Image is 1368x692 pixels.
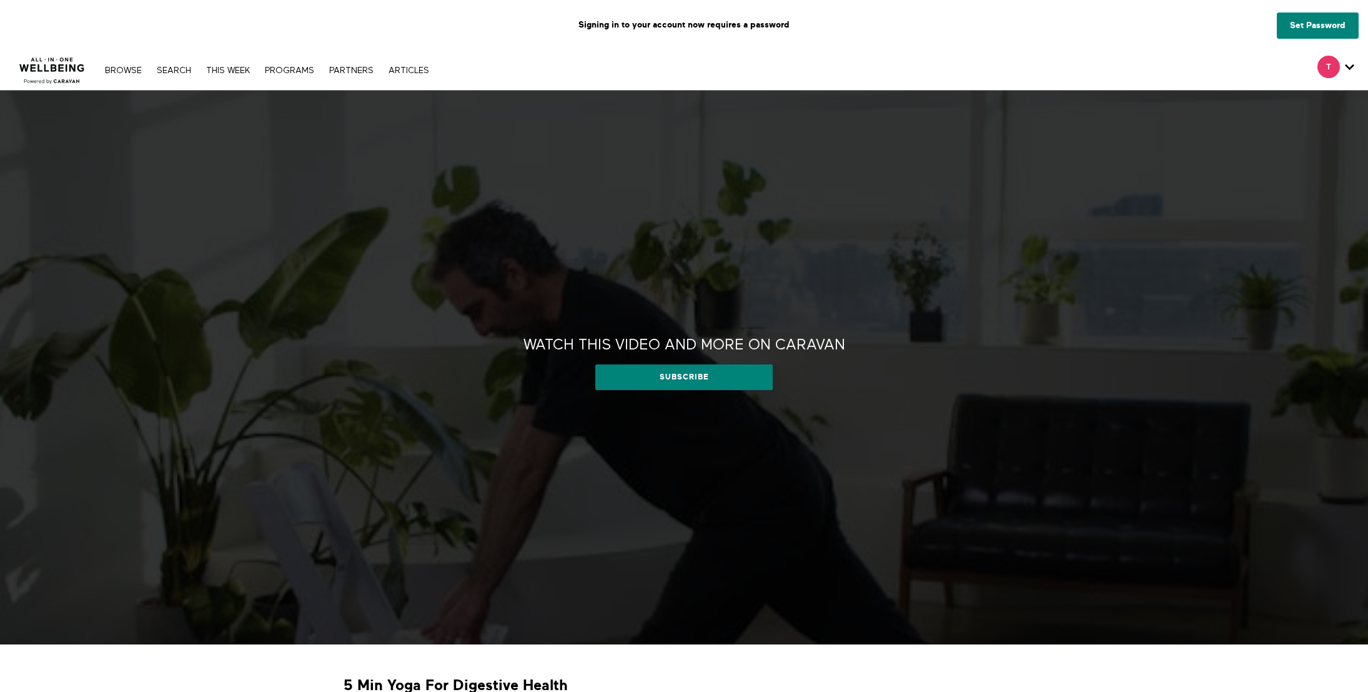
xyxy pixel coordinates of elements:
img: CARAVAN [14,48,90,86]
a: Browse [99,66,148,75]
a: Subscribe [595,364,772,389]
div: Secondary [1308,50,1364,90]
a: Set Password [1277,13,1359,39]
a: THIS WEEK [200,66,256,75]
a: PROGRAMS [259,66,320,75]
nav: Primary [99,64,435,76]
a: ARTICLES [382,66,435,75]
a: Search [151,66,197,75]
p: Signing in to your account now requires a password [9,9,1359,41]
a: PARTNERS [323,66,380,75]
h2: Watch this video and more on CARAVAN [523,336,845,355]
